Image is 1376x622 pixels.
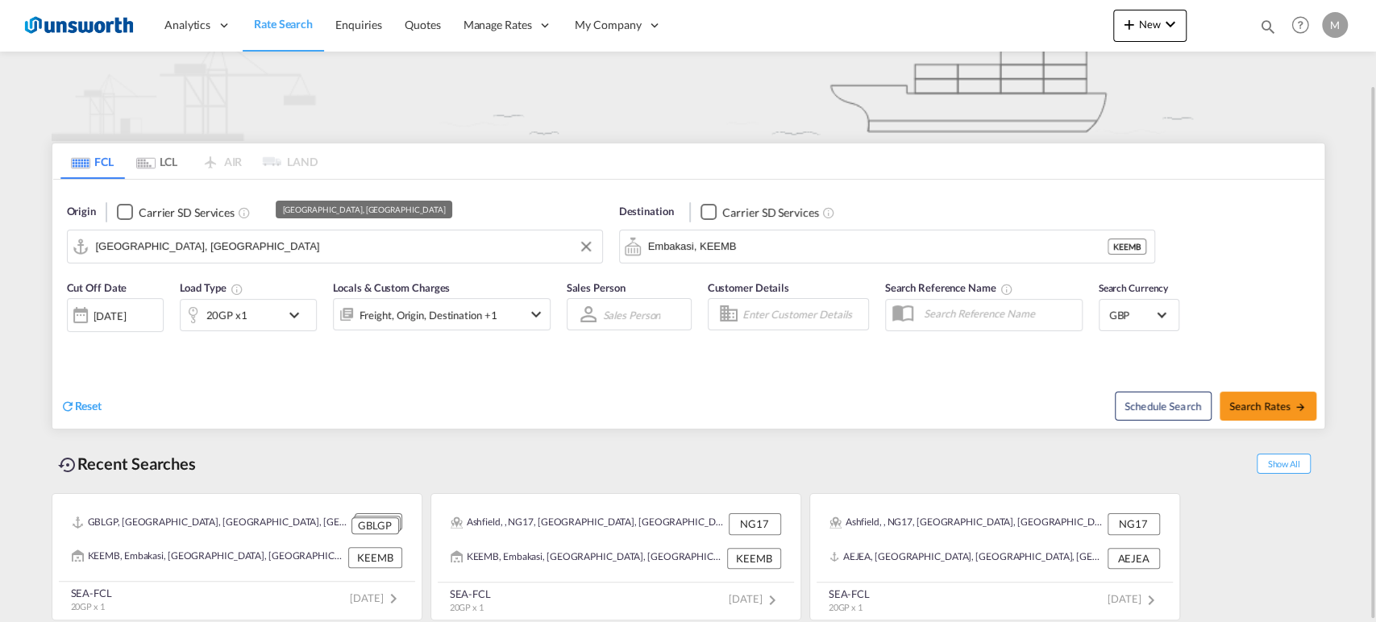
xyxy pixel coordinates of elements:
span: Show All [1257,454,1310,474]
span: GBP [1109,308,1154,322]
div: 20GP x1icon-chevron-down [180,299,317,331]
span: Search Currency [1099,282,1169,294]
md-icon: Unchecked: Search for CY (Container Yard) services for all selected carriers.Checked : Search for... [238,206,251,219]
span: Customer Details [708,281,789,294]
span: Analytics [164,17,210,33]
span: Search Rates [1229,400,1307,413]
md-icon: Unchecked: Search for CY (Container Yard) services for all selected carriers.Checked : Search for... [822,206,835,219]
md-input-container: London Gateway Port, GBLGP [68,230,602,263]
span: Load Type [180,281,243,294]
div: KEEMB, Embakasi, Kenya, Eastern Africa, Africa [451,548,723,569]
div: KEEMB [1108,238,1146,255]
span: [DATE] [350,591,402,604]
span: Quotes [405,18,440,31]
span: 20GP x 1 [829,602,863,612]
button: icon-plus 400-fgNewicon-chevron-down [1113,10,1187,42]
div: icon-refreshReset [60,398,102,416]
input: Search by Port [96,234,594,259]
md-pagination-wrapper: Use the left and right arrow keys to navigate between tabs [60,143,318,179]
md-icon: icon-chevron-down [526,305,546,324]
md-input-container: Embakasi, KEEMB [620,230,1154,263]
div: [DATE] [94,309,127,323]
input: Search by Port [648,234,1108,259]
div: Help [1287,11,1322,40]
div: Ashfield, , NG17, United Kingdom, GB & Ireland, Europe [451,513,725,534]
span: Rate Search [254,17,313,31]
span: 20GP x 1 [71,601,105,612]
div: 20GP x1 [206,304,247,326]
md-icon: icon-plus 400-fg [1120,15,1139,34]
md-icon: icon-chevron-right [1141,591,1161,610]
div: NG17 [729,513,781,534]
div: Freight Origin Destination Factory Stuffingicon-chevron-down [333,298,551,330]
md-select: Select Currency: £ GBPUnited Kingdom Pound [1108,303,1170,326]
div: Ashfield, , NG17, United Kingdom, GB & Ireland, Europe [829,513,1104,534]
div: KEEMB [348,547,402,568]
span: New [1120,18,1180,31]
span: Locals & Custom Charges [333,281,451,294]
span: Enquiries [335,18,382,31]
button: Clear Input [574,234,598,259]
md-icon: icon-magnify [1259,18,1277,35]
input: Enter Customer Details [742,302,863,326]
md-icon: icon-chevron-right [763,591,782,610]
span: Origin [67,204,96,220]
div: [DATE] [67,298,164,332]
div: Origin Checkbox No InkUnchecked: Search for CY (Container Yard) services for all selected carrier... [52,180,1324,429]
md-icon: icon-backup-restore [58,455,77,475]
md-tab-item: LCL [125,143,189,179]
div: [GEOGRAPHIC_DATA], [GEOGRAPHIC_DATA] [282,201,445,218]
button: Note: By default Schedule search will only considerorigin ports, destination ports and cut off da... [1115,392,1212,421]
md-icon: icon-chevron-down [1161,15,1180,34]
span: My Company [575,17,641,33]
recent-search-card: Ashfield, , NG17, [GEOGRAPHIC_DATA], [GEOGRAPHIC_DATA] & [GEOGRAPHIC_DATA], [GEOGRAPHIC_DATA] NG1... [430,493,801,620]
div: Carrier SD Services [139,205,235,221]
md-icon: Select multiple loads to view rates [231,283,243,296]
div: AEJEA [1108,548,1160,569]
md-icon: icon-refresh [60,399,75,413]
span: Search Reference Name [885,281,1013,294]
md-tab-item: FCL [60,143,125,179]
div: M [1322,12,1348,38]
span: Manage Rates [464,17,532,33]
div: Carrier SD Services [722,205,818,221]
md-checkbox: Checkbox No Ink [117,204,235,221]
input: Search Reference Name [916,301,1082,326]
img: 3748d800213711f08852f18dcb6d8936.jpg [24,7,133,44]
div: NG17 [1108,513,1160,534]
span: Destination [619,204,674,220]
div: icon-magnify [1259,18,1277,42]
button: Search Ratesicon-arrow-right [1220,392,1316,421]
div: Recent Searches [52,446,203,482]
span: [DATE] [1108,592,1160,605]
md-datepicker: Select [67,330,79,352]
div: Freight Origin Destination Factory Stuffing [360,304,497,326]
div: AEJEA, Jebel Ali, United Arab Emirates, Middle East, Middle East [829,548,1104,569]
recent-search-card: GBLGP, [GEOGRAPHIC_DATA], [GEOGRAPHIC_DATA], [GEOGRAPHIC_DATA] & [GEOGRAPHIC_DATA], [GEOGRAPHIC_D... [52,493,422,620]
div: KEEMB [727,548,781,569]
span: 20GP x 1 [450,602,484,612]
span: Sales Person [567,281,626,294]
md-checkbox: Checkbox No Ink [700,204,818,221]
recent-search-card: Ashfield, , NG17, [GEOGRAPHIC_DATA], [GEOGRAPHIC_DATA] & [GEOGRAPHIC_DATA], [GEOGRAPHIC_DATA] NG1... [809,493,1180,620]
div: SEA-FCL [829,587,870,601]
div: GBLGP [351,517,399,534]
div: GBLGP, London Gateway Port, United Kingdom, GB & Ireland, Europe [72,513,347,533]
md-icon: icon-chevron-down [285,305,312,325]
md-select: Sales Person [601,303,663,326]
span: Reset [75,399,102,413]
div: SEA-FCL [450,587,491,601]
div: SEA-FCL [71,586,112,600]
span: Cut Off Date [67,281,127,294]
md-icon: Your search will be saved by the below given name [1000,283,1012,296]
md-icon: icon-chevron-right [384,589,403,608]
span: Help [1287,11,1314,39]
span: [DATE] [729,592,781,605]
md-icon: icon-arrow-right [1295,401,1306,413]
div: KEEMB, Embakasi, Kenya, Eastern Africa, Africa [72,547,344,568]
